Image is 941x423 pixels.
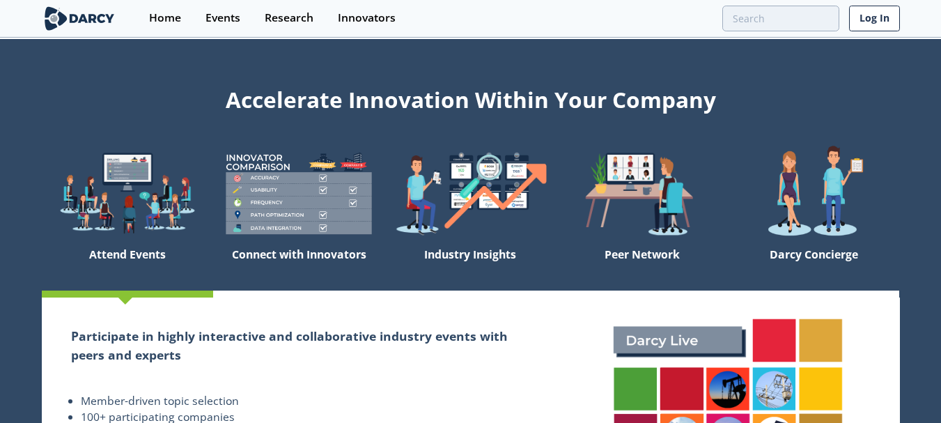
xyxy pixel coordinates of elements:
[42,78,900,116] div: Accelerate Innovation Within Your Company
[213,145,384,242] img: welcome-compare-1b687586299da8f117b7ac84fd957760.png
[728,145,899,242] img: welcome-concierge-wide-20dccca83e9cbdbb601deee24fb8df72.png
[384,145,556,242] img: welcome-find-a12191a34a96034fcac36f4ff4d37733.png
[722,6,839,31] input: Advanced Search
[384,242,556,291] div: Industry Insights
[205,13,240,24] div: Events
[42,6,118,31] img: logo-wide.svg
[728,242,899,291] div: Darcy Concierge
[81,393,527,410] li: Member-driven topic selection
[849,6,900,31] a: Log In
[557,242,728,291] div: Peer Network
[42,145,213,242] img: welcome-explore-560578ff38cea7c86bcfe544b5e45342.png
[42,242,213,291] div: Attend Events
[557,145,728,242] img: welcome-attend-b816887fc24c32c29d1763c6e0ddb6e6.png
[71,327,527,364] h2: Participate in highly interactive and collaborative industry events with peers and experts
[338,13,396,24] div: Innovators
[213,242,384,291] div: Connect with Innovators
[149,13,181,24] div: Home
[265,13,313,24] div: Research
